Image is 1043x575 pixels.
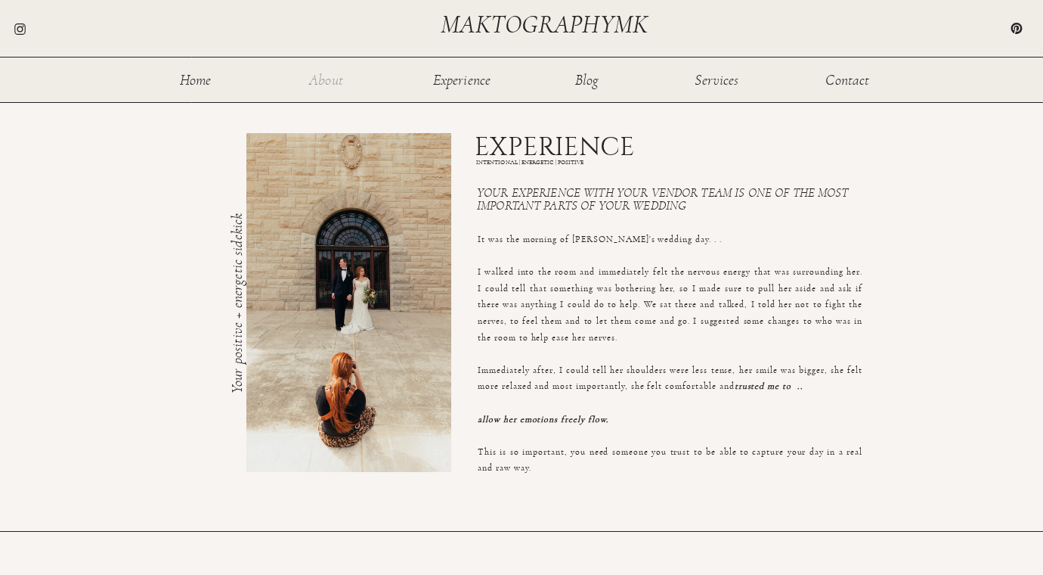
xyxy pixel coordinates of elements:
[171,73,220,85] a: Home
[476,160,863,172] h1: INTENTIONAL | ENERGETIC | POSITIVE
[478,232,862,418] p: It was the morning of [PERSON_NAME]'s wedding day. . . I walked into the room and immediately fel...
[432,73,492,85] a: Experience
[478,381,803,423] i: trusted me to .. allow her emotions freely flow.
[302,73,351,85] a: About
[692,73,741,85] a: Services
[441,12,654,37] a: maktographymk
[230,180,242,393] h3: Your positive + energetic sidekick
[477,186,863,213] h3: Your experience with your vendor team is one of the most important parts of your wedding
[823,73,872,85] a: Contact
[562,73,611,85] a: Blog
[475,134,673,165] h1: EXPERIENCE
